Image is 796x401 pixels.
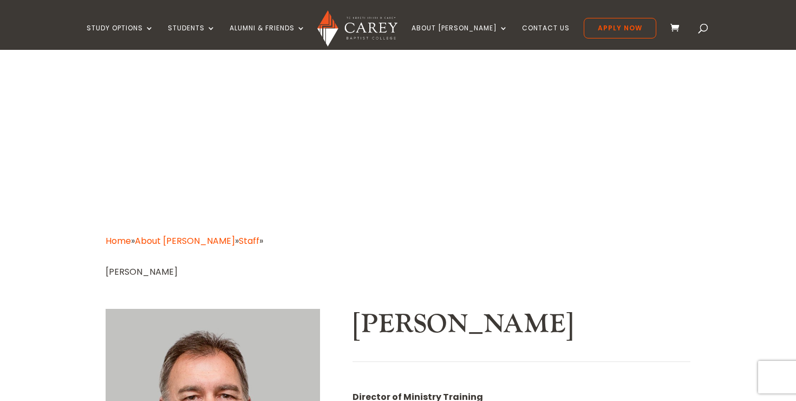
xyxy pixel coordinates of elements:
a: About [PERSON_NAME] [412,24,508,50]
div: [PERSON_NAME] [106,264,690,279]
img: Carey Baptist College [317,10,397,47]
a: Staff [239,235,259,247]
a: About [PERSON_NAME] [135,235,235,247]
a: Home [106,235,131,247]
a: Study Options [87,24,154,50]
h2: [PERSON_NAME] [353,309,690,346]
a: Alumni & Friends [230,24,305,50]
a: Students [168,24,216,50]
a: Apply Now [584,18,656,38]
div: » » » [106,234,690,248]
h1: Meet the Team [106,94,690,146]
a: Contact Us [522,24,570,50]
